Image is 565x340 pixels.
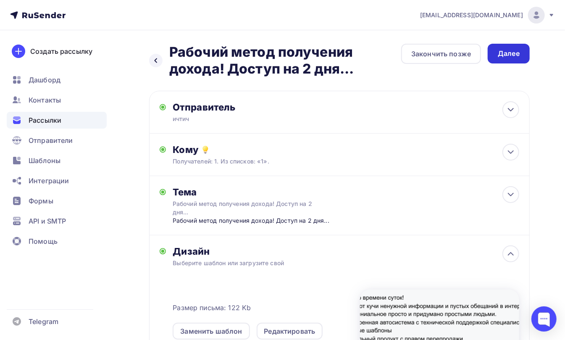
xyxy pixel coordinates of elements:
div: Редактировать [264,326,315,336]
div: Кому [173,144,519,156]
a: Дашборд [7,71,107,88]
div: Заменить шаблон [180,326,242,336]
span: [EMAIL_ADDRESS][DOMAIN_NAME] [420,11,523,19]
div: Создать рассылку [30,46,92,56]
div: Дизайн [173,245,519,257]
div: Закончить позже [411,49,471,59]
span: Контакты [29,95,61,105]
span: Помощь [29,236,58,246]
div: Рабочий метод получения дохода! Доступ на 2 дня... [173,200,322,216]
a: Формы [7,192,107,209]
span: Отправители [29,135,73,145]
span: Размер письма: 122 Kb [173,303,251,313]
a: Отправители [7,132,107,149]
span: Telegram [29,316,58,327]
div: Выберите шаблон или загрузите свой [173,259,484,267]
span: Рассылки [29,115,61,125]
span: Шаблоны [29,156,60,166]
span: Интеграции [29,176,69,186]
a: Рассылки [7,112,107,129]
div: Далее [498,49,520,58]
div: Получателей: 1. Из списков: «1». [173,157,484,166]
h2: Рабочий метод получения дохода! Доступ на 2 дня... [169,44,401,77]
a: [EMAIL_ADDRESS][DOMAIN_NAME] [420,7,555,24]
div: Рабочий метод получения дохода! Доступ на 2 дня... [173,216,339,225]
a: Шаблоны [7,152,107,169]
a: Контакты [7,92,107,108]
span: Формы [29,196,53,206]
span: API и SMTP [29,216,66,226]
div: ичтич [173,115,336,123]
div: Тема [173,186,339,198]
span: Дашборд [29,75,60,85]
div: Отправитель [173,101,355,113]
